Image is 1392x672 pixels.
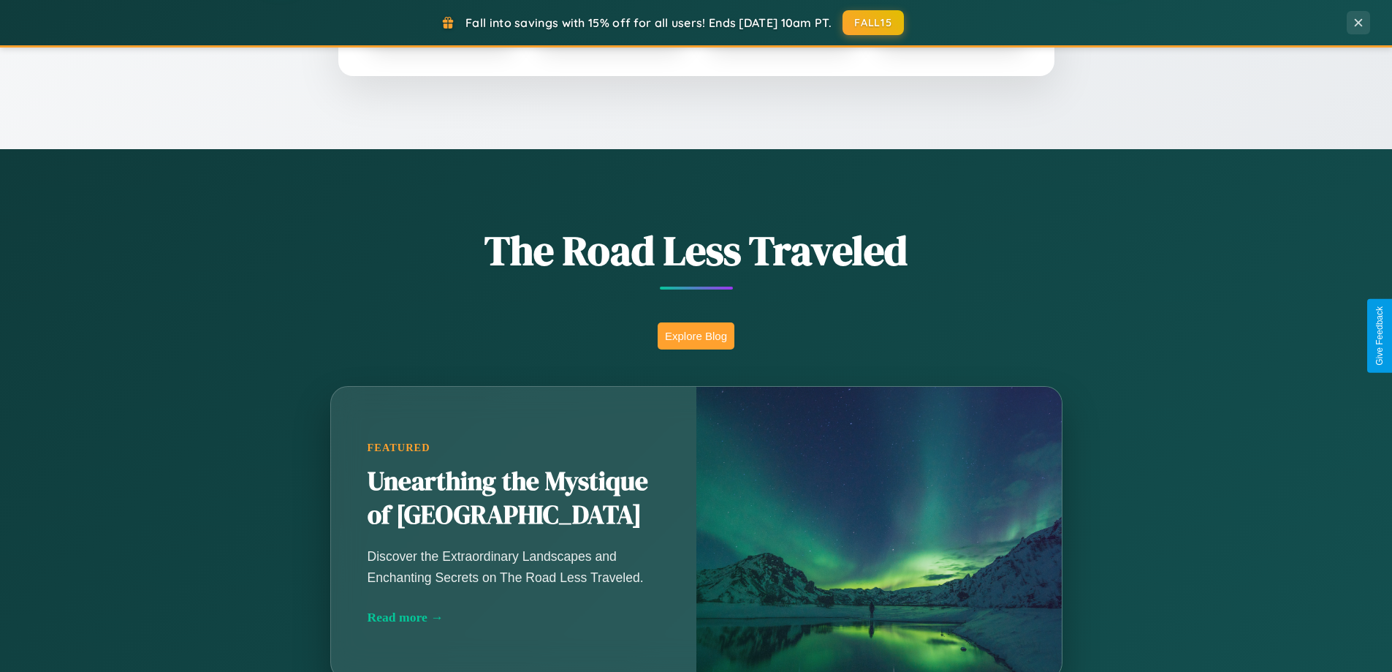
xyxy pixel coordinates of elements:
h1: The Road Less Traveled [258,222,1135,279]
div: Read more → [368,610,660,625]
div: Featured [368,442,660,454]
div: Give Feedback [1374,306,1385,366]
button: FALL15 [843,10,904,35]
p: Discover the Extraordinary Landscapes and Enchanting Secrets on The Road Less Traveled. [368,546,660,587]
button: Explore Blog [658,322,734,350]
span: Fall into savings with 15% off for all users! Ends [DATE] 10am PT. [465,15,832,30]
h2: Unearthing the Mystique of [GEOGRAPHIC_DATA] [368,465,660,532]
